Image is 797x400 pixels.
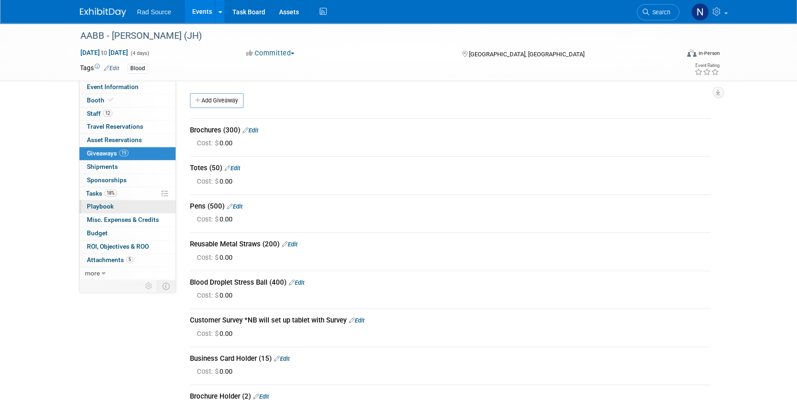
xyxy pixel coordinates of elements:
[197,329,236,338] span: 0.00
[130,50,149,56] span: (4 days)
[243,127,258,134] a: Edit
[190,239,711,249] div: Reusable Metal Straws (200)
[197,329,219,338] span: Cost: $
[197,291,219,299] span: Cost: $
[349,317,365,324] a: Edit
[79,254,176,267] a: Attachments5
[79,240,176,253] a: ROI, Objectives & ROO
[197,215,219,223] span: Cost: $
[197,215,236,223] span: 0.00
[128,64,148,73] div: Blood
[197,367,219,376] span: Cost: $
[197,367,236,376] span: 0.00
[79,81,176,94] a: Event Information
[691,3,709,21] img: Nicole Bailey
[197,177,219,185] span: Cost: $
[85,269,100,277] span: more
[282,241,298,248] a: Edit
[79,94,176,107] a: Booth
[126,256,133,263] span: 5
[100,49,109,56] span: to
[79,134,176,147] a: Asset Reservations
[157,280,176,292] td: Toggle Event Tabs
[694,63,719,68] div: Event Rating
[87,243,149,250] span: ROI, Objectives & ROO
[274,355,290,362] a: Edit
[80,48,128,57] span: [DATE] [DATE]
[86,190,117,197] span: Tasks
[79,120,176,133] a: Travel Reservations
[253,393,269,400] a: Edit
[87,229,108,237] span: Budget
[79,174,176,187] a: Sponsorships
[77,28,665,44] div: AABB - [PERSON_NAME] (JH)
[227,203,243,210] a: Edit
[79,161,176,173] a: Shipments
[190,354,711,364] div: Business Card Holder (15)
[79,107,176,120] a: Staff12
[79,267,176,280] a: more
[197,253,236,262] span: 0.00
[87,123,143,130] span: Travel Reservations
[87,163,118,170] span: Shipments
[87,83,139,90] span: Event Information
[87,149,128,157] span: Giveaways
[79,147,176,160] a: Giveaways19
[197,291,236,299] span: 0.00
[197,253,219,262] span: Cost: $
[190,278,711,287] div: Blood Droplet Stress Ball (400)
[190,125,711,135] div: Brochures (300)
[649,9,670,16] span: Search
[190,202,711,211] div: Pens (500)
[625,48,720,62] div: Event Format
[109,97,113,102] i: Booth reservation complete
[87,203,114,210] span: Playbook
[137,8,171,16] span: Rad Source
[87,110,112,117] span: Staff
[87,216,159,223] span: Misc. Expenses & Credits
[197,139,219,147] span: Cost: $
[687,49,696,57] img: Format-Inperson.png
[119,149,128,156] span: 19
[197,177,236,185] span: 0.00
[141,280,157,292] td: Personalize Event Tab Strip
[79,214,176,227] a: Misc. Expenses & Credits
[289,279,304,286] a: Edit
[79,187,176,200] a: Tasks18%
[104,65,119,72] a: Edit
[80,63,119,74] td: Tags
[87,176,127,184] span: Sponsorships
[79,227,176,240] a: Budget
[87,136,142,143] span: Asset Reservations
[698,50,719,57] div: In-Person
[190,316,711,325] div: Customer Survey *NB will set up tablet with Survey
[190,93,243,108] a: Add Giveaway
[469,51,584,58] span: [GEOGRAPHIC_DATA], [GEOGRAPHIC_DATA]
[80,8,126,17] img: ExhibitDay
[79,200,176,213] a: Playbook
[87,96,115,104] span: Booth
[197,139,236,147] span: 0.00
[87,256,133,263] span: Attachments
[190,163,711,173] div: Totes (50)
[103,110,112,117] span: 12
[637,4,679,20] a: Search
[104,190,117,197] span: 18%
[243,48,298,58] button: Committed
[225,165,240,172] a: Edit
